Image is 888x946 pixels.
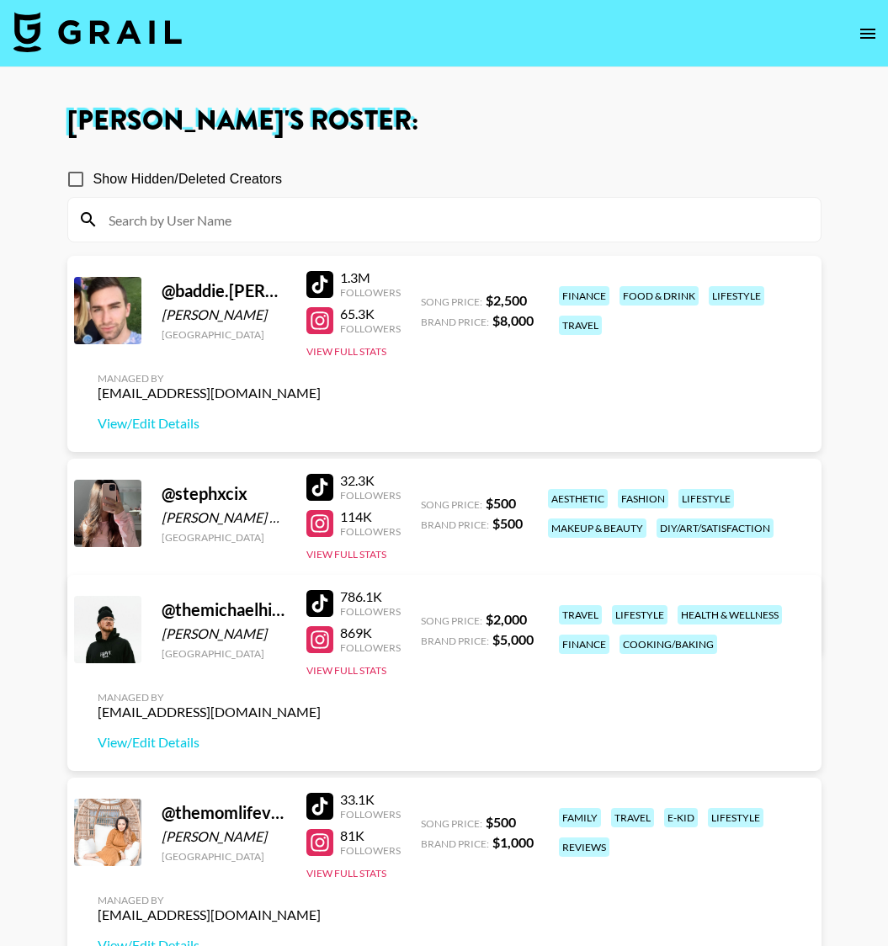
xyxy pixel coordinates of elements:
div: Followers [340,808,401,821]
div: Followers [340,322,401,335]
strong: $ 500 [492,515,523,531]
div: lifestyle [612,605,667,624]
span: Song Price: [421,817,482,830]
div: Followers [340,286,401,299]
div: travel [611,808,654,827]
strong: $ 1,000 [492,834,534,850]
div: family [559,808,601,827]
div: 65.3K [340,306,401,322]
span: Song Price: [421,295,482,308]
div: makeup & beauty [548,518,646,538]
h1: [PERSON_NAME] 's Roster: [67,108,822,135]
div: [GEOGRAPHIC_DATA] [162,531,286,544]
span: Song Price: [421,614,482,627]
div: @ themichaelhickey [162,599,286,620]
div: finance [559,635,609,654]
div: e-kid [664,808,698,827]
a: View/Edit Details [98,734,321,751]
div: travel [559,605,602,624]
div: [PERSON_NAME] [162,306,286,323]
div: fashion [618,489,668,508]
div: [EMAIL_ADDRESS][DOMAIN_NAME] [98,906,321,923]
div: reviews [559,837,609,857]
div: @ stephxcix [162,483,286,504]
div: lifestyle [708,808,763,827]
div: [GEOGRAPHIC_DATA] [162,850,286,863]
button: View Full Stats [306,548,386,561]
button: open drawer [851,17,885,50]
button: View Full Stats [306,867,386,880]
div: 33.1K [340,791,401,808]
div: [EMAIL_ADDRESS][DOMAIN_NAME] [98,385,321,401]
span: Brand Price: [421,518,489,531]
div: lifestyle [678,489,734,508]
div: Followers [340,489,401,502]
span: Brand Price: [421,837,489,850]
div: lifestyle [709,286,764,306]
div: [PERSON_NAME] El-[PERSON_NAME] [162,509,286,526]
div: 81K [340,827,401,844]
div: 32.3K [340,472,401,489]
div: Managed By [98,894,321,906]
input: Search by User Name [98,206,811,233]
span: Brand Price: [421,316,489,328]
strong: $ 8,000 [492,312,534,328]
strong: $ 2,500 [486,292,527,308]
div: Followers [340,641,401,654]
div: 114K [340,508,401,525]
strong: $ 500 [486,814,516,830]
div: travel [559,316,602,335]
div: health & wellness [678,605,782,624]
div: finance [559,286,609,306]
div: [GEOGRAPHIC_DATA] [162,647,286,660]
div: cooking/baking [619,635,717,654]
span: Brand Price: [421,635,489,647]
div: 869K [340,624,401,641]
div: [GEOGRAPHIC_DATA] [162,328,286,341]
img: Grail Talent [13,12,182,52]
div: 786.1K [340,588,401,605]
div: aesthetic [548,489,608,508]
strong: $ 500 [486,495,516,511]
div: Followers [340,605,401,618]
div: food & drink [619,286,699,306]
div: [PERSON_NAME] [162,828,286,845]
div: Managed By [98,691,321,704]
button: View Full Stats [306,664,386,677]
div: [EMAIL_ADDRESS][DOMAIN_NAME] [98,704,321,720]
div: Followers [340,525,401,538]
a: View/Edit Details [98,415,321,432]
div: @ themomlifevlogs [162,802,286,823]
div: Managed By [98,372,321,385]
strong: $ 2,000 [486,611,527,627]
div: diy/art/satisfaction [657,518,774,538]
div: @ baddie.[PERSON_NAME] [162,280,286,301]
div: [PERSON_NAME] [162,625,286,642]
button: View Full Stats [306,345,386,358]
strong: $ 5,000 [492,631,534,647]
div: 1.3M [340,269,401,286]
div: Followers [340,844,401,857]
span: Song Price: [421,498,482,511]
span: Show Hidden/Deleted Creators [93,169,283,189]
